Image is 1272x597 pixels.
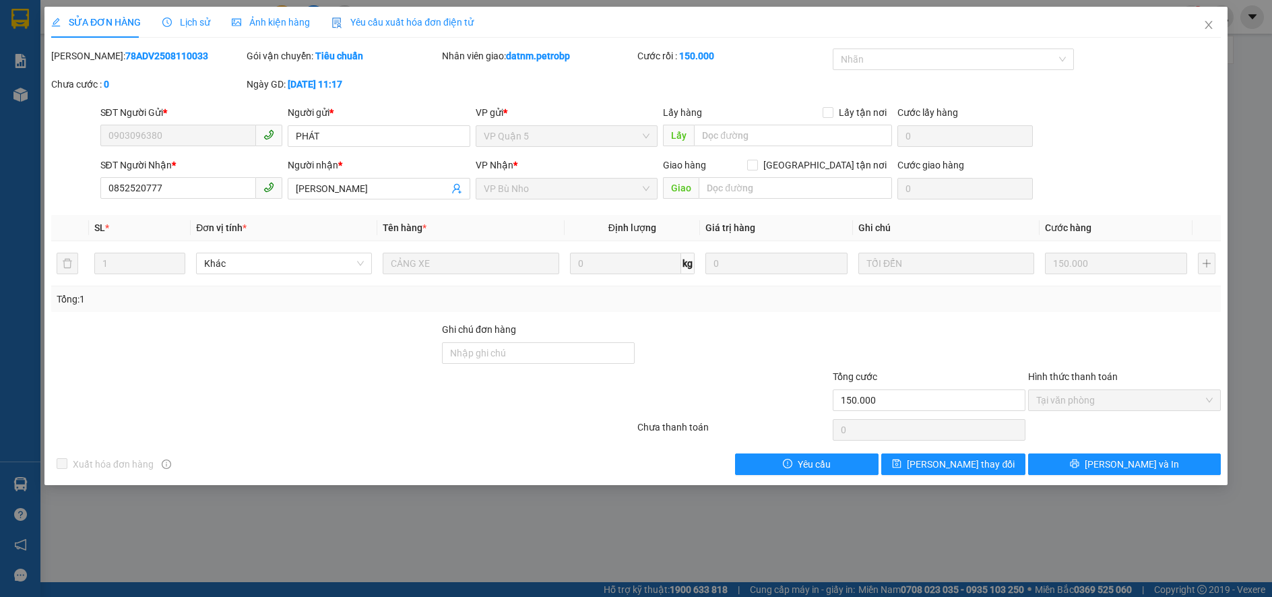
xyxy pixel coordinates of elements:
[51,18,61,27] span: edit
[506,51,570,61] b: datnm.petrobp
[196,222,247,233] span: Đơn vị tính
[1036,390,1213,410] span: Tại văn phòng
[637,49,830,63] div: Cước rồi :
[897,107,958,118] label: Cước lấy hàng
[104,79,109,90] b: 0
[162,17,210,28] span: Lịch sử
[331,18,342,28] img: icon
[663,177,699,199] span: Giao
[263,182,274,193] span: phone
[476,160,513,170] span: VP Nhận
[858,253,1034,274] input: Ghi Chú
[484,126,650,146] span: VP Quận 5
[897,160,964,170] label: Cước giao hàng
[681,253,695,274] span: kg
[232,17,310,28] span: Ảnh kiện hàng
[705,253,848,274] input: 0
[699,177,892,199] input: Dọc đường
[892,459,901,470] span: save
[442,49,635,63] div: Nhân viên giao:
[162,460,171,469] span: info-circle
[442,324,516,335] label: Ghi chú đơn hàng
[705,222,755,233] span: Giá trị hàng
[1085,457,1179,472] span: [PERSON_NAME] và In
[57,292,491,307] div: Tổng: 1
[451,183,462,194] span: user-add
[783,459,792,470] span: exclamation-circle
[663,125,694,146] span: Lấy
[67,457,159,472] span: Xuất hóa đơn hàng
[51,77,244,92] div: Chưa cước :
[288,105,470,120] div: Người gửi
[162,18,172,27] span: clock-circle
[881,453,1025,475] button: save[PERSON_NAME] thay đổi
[51,49,244,63] div: [PERSON_NAME]:
[663,107,702,118] span: Lấy hàng
[383,253,559,274] input: VD: Bàn, Ghế
[758,158,892,172] span: [GEOGRAPHIC_DATA] tận nơi
[100,158,283,172] div: SĐT Người Nhận
[57,253,78,274] button: delete
[383,222,426,233] span: Tên hàng
[897,178,1033,199] input: Cước giao hàng
[204,253,364,274] span: Khác
[94,222,105,233] span: SL
[247,49,439,63] div: Gói vận chuyển:
[694,125,892,146] input: Dọc đường
[51,17,141,28] span: SỬA ĐƠN HÀNG
[907,457,1015,472] span: [PERSON_NAME] thay đổi
[288,158,470,172] div: Người nhận
[263,129,274,140] span: phone
[1045,222,1091,233] span: Cước hàng
[232,18,241,27] span: picture
[1045,253,1187,274] input: 0
[125,51,208,61] b: 78ADV2508110033
[833,371,877,382] span: Tổng cước
[331,17,474,28] span: Yêu cầu xuất hóa đơn điện tử
[608,222,656,233] span: Định lượng
[315,51,363,61] b: Tiêu chuẩn
[484,179,650,199] span: VP Bù Nho
[288,79,342,90] b: [DATE] 11:17
[1190,7,1228,44] button: Close
[1070,459,1079,470] span: printer
[442,342,635,364] input: Ghi chú đơn hàng
[636,420,831,443] div: Chưa thanh toán
[897,125,1033,147] input: Cước lấy hàng
[100,105,283,120] div: SĐT Người Gửi
[735,453,879,475] button: exclamation-circleYêu cầu
[247,77,439,92] div: Ngày GD:
[1028,371,1118,382] label: Hình thức thanh toán
[853,215,1040,241] th: Ghi chú
[1028,453,1221,475] button: printer[PERSON_NAME] và In
[833,105,892,120] span: Lấy tận nơi
[798,457,831,472] span: Yêu cầu
[1198,253,1215,274] button: plus
[679,51,714,61] b: 150.000
[1203,20,1214,30] span: close
[476,105,658,120] div: VP gửi
[663,160,706,170] span: Giao hàng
